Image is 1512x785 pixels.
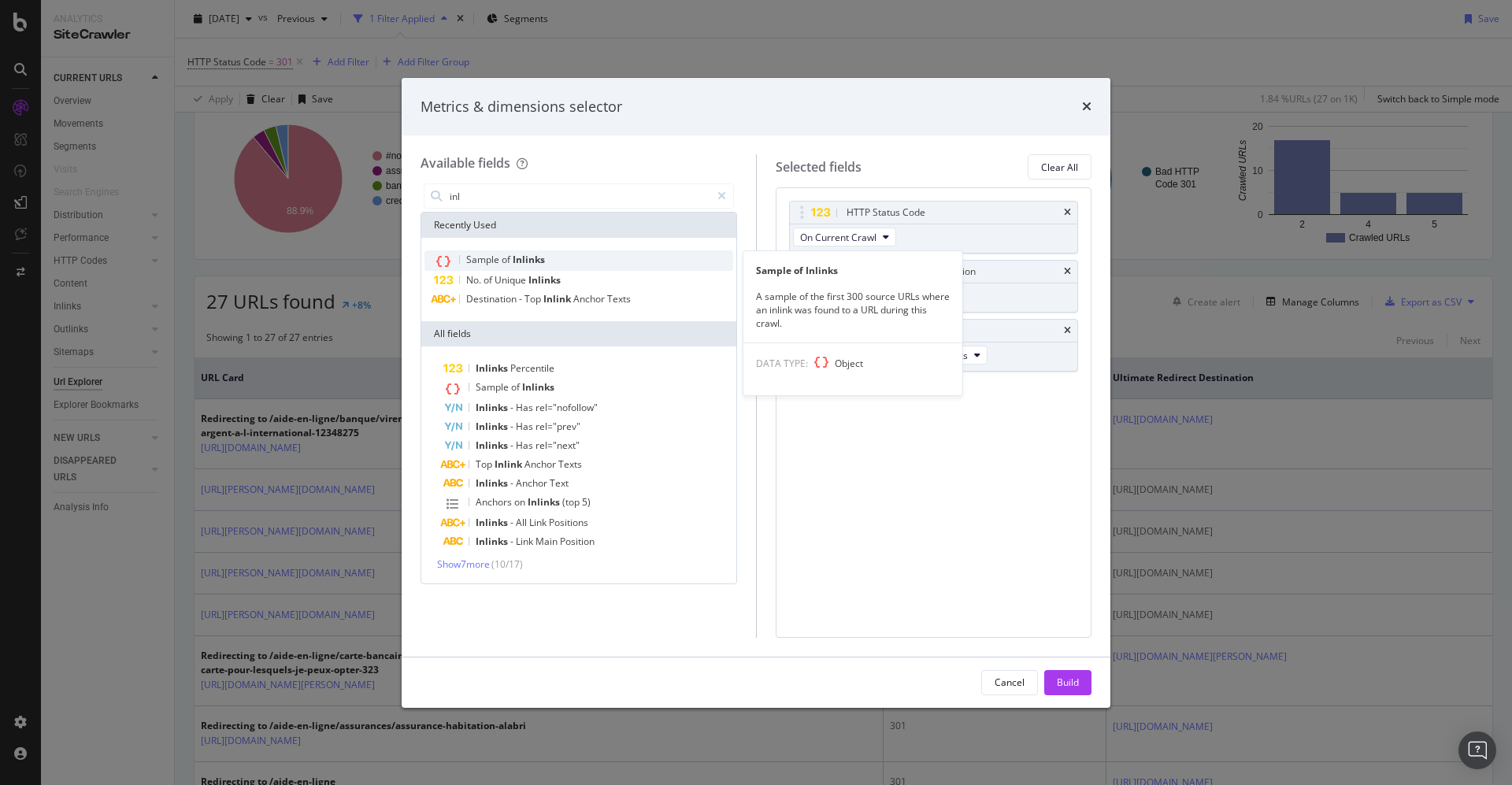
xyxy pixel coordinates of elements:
span: Inlink [543,292,573,305]
span: Inlinks [513,253,545,266]
span: Sample [476,380,511,394]
span: ( 10 / 17 ) [491,557,523,571]
span: on [514,495,528,509]
div: times [1064,208,1071,217]
span: On Current Crawl [800,231,876,244]
span: Positions [549,516,588,529]
span: rel="nofollow" [535,401,598,414]
span: Text [550,476,569,490]
span: Main [535,535,560,548]
span: Anchor [516,476,550,490]
span: No. [466,273,484,287]
div: Cancel [995,676,1025,689]
span: Object [835,357,863,370]
div: HTTP Status Code [847,205,925,220]
span: Inlinks [476,420,510,433]
span: Top [524,292,543,305]
div: times [1064,267,1071,276]
span: Anchor [524,457,558,471]
span: Inlinks [476,401,510,414]
span: Has [516,439,535,452]
span: DATA TYPE: [756,357,808,370]
div: times [1082,97,1091,117]
span: Inlinks [476,516,510,529]
div: Available fields [421,154,510,172]
div: Selected fields [776,158,862,176]
span: rel="prev" [535,420,580,433]
span: Inlinks [528,495,562,509]
span: - [510,439,516,452]
span: Anchors [476,495,514,509]
span: Has [516,401,535,414]
span: - [510,535,516,548]
div: Build [1057,676,1079,689]
span: rel="next" [535,439,580,452]
span: - [510,476,516,490]
span: - [510,516,516,529]
span: All [516,516,529,529]
span: Texts [558,457,582,471]
span: - [510,420,516,433]
span: Link [529,516,549,529]
span: Inlinks [476,361,510,375]
span: Inlink [495,457,524,471]
span: Destination [466,292,519,305]
button: Build [1044,670,1091,695]
span: Percentile [510,361,554,375]
span: of [484,273,495,287]
span: Inlinks [476,535,510,548]
div: HTTP Status CodetimesOn Current Crawl [789,201,1079,254]
div: Recently Used [421,213,736,238]
div: All fields [421,321,736,346]
div: Metrics & dimensions selector [421,97,622,117]
div: times [1064,326,1071,335]
input: Search by field name [448,184,710,208]
div: A sample of the first 300 source URLs where an inlink was found to a URL during this crawl. [743,290,962,330]
div: Open Intercom Messenger [1458,731,1496,769]
span: 5) [582,495,591,509]
span: Top [476,457,495,471]
span: Texts [607,292,631,305]
span: (top [562,495,582,509]
span: of [502,253,513,266]
span: Show 7 more [437,557,490,571]
span: Inlinks [528,273,561,287]
div: Sample of Inlinks [743,264,962,277]
span: Unique [495,273,528,287]
span: of [511,380,522,394]
div: modal [402,78,1110,708]
button: Clear All [1028,154,1091,180]
div: Clear All [1041,161,1078,174]
span: Inlinks [476,439,510,452]
span: Position [560,535,595,548]
span: Has [516,420,535,433]
span: Link [516,535,535,548]
span: - [510,401,516,414]
span: Anchor [573,292,607,305]
span: - [519,292,524,305]
button: On Current Crawl [793,228,896,246]
span: Inlinks [522,380,554,394]
button: Cancel [981,670,1038,695]
span: Inlinks [476,476,510,490]
span: Sample [466,253,502,266]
